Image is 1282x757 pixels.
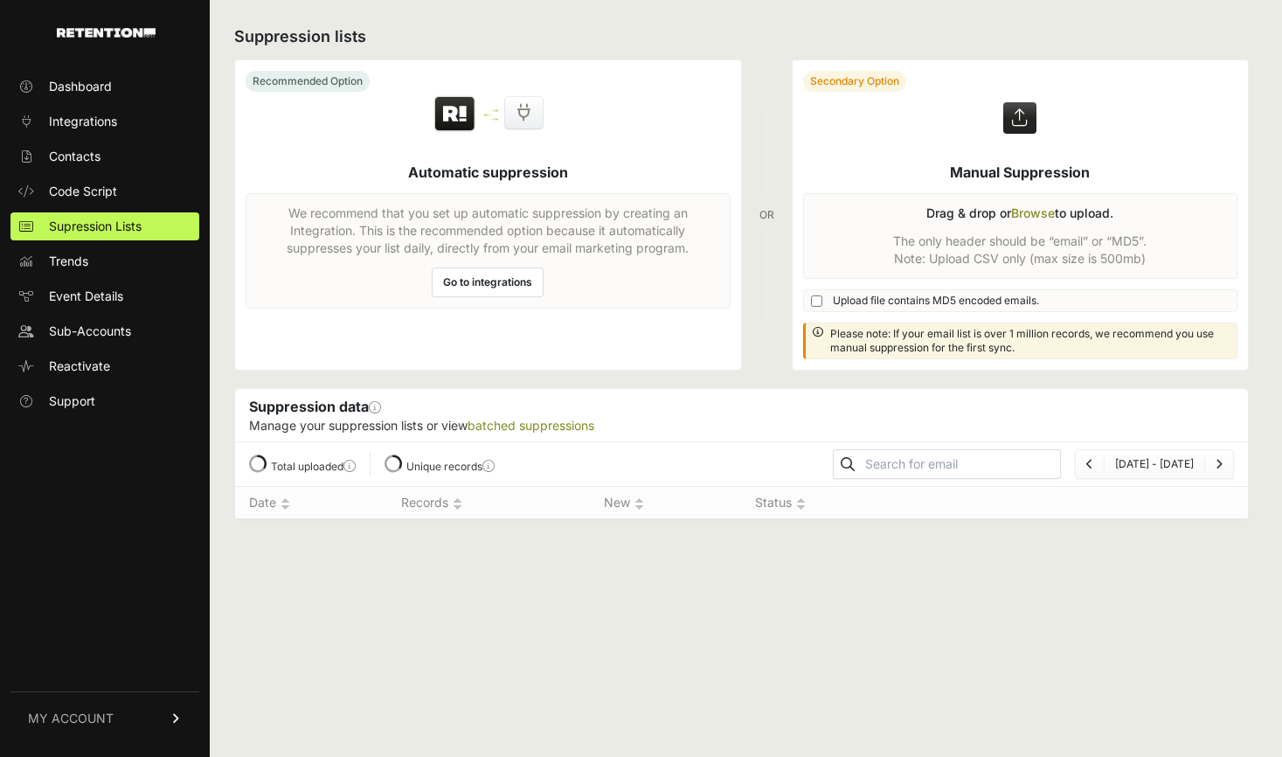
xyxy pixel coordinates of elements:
h2: Suppression lists [234,24,1249,49]
label: Unique records [406,460,495,473]
span: Trends [49,253,88,270]
img: Retention.com [57,28,156,38]
label: Total uploaded [271,460,356,473]
span: Contacts [49,148,100,165]
a: Go to integrations [432,267,544,297]
img: no_sort-eaf950dc5ab64cae54d48a5578032e96f70b2ecb7d747501f34c8f2db400fb66.gif [796,497,806,510]
img: integration [484,114,498,116]
li: [DATE] - [DATE] [1104,457,1204,471]
img: integration [484,109,498,112]
div: Suppression data [235,389,1248,441]
span: Event Details [49,288,123,305]
img: integration [484,118,498,121]
a: Previous [1086,457,1093,470]
p: Manage your suppression lists or view [249,417,1234,434]
span: Support [49,392,95,410]
a: Contacts [10,142,199,170]
th: New [590,487,742,519]
img: no_sort-eaf950dc5ab64cae54d48a5578032e96f70b2ecb7d747501f34c8f2db400fb66.gif [634,497,644,510]
p: We recommend that you set up automatic suppression by creating an Integration. This is the recomm... [257,205,719,257]
span: Reactivate [49,358,110,375]
span: MY ACCOUNT [28,710,114,727]
input: Search for email [862,452,1060,476]
a: Next [1216,457,1223,470]
div: Recommended Option [246,71,370,92]
a: Code Script [10,177,199,205]
th: Status [741,487,842,519]
span: Sub-Accounts [49,323,131,340]
span: Dashboard [49,78,112,95]
img: Retention [433,95,477,134]
a: MY ACCOUNT [10,691,199,745]
span: Code Script [49,183,117,200]
div: OR [759,59,774,371]
a: Sub-Accounts [10,317,199,345]
a: Dashboard [10,73,199,101]
span: Supression Lists [49,218,142,235]
a: Trends [10,247,199,275]
img: no_sort-eaf950dc5ab64cae54d48a5578032e96f70b2ecb7d747501f34c8f2db400fb66.gif [453,497,462,510]
span: Integrations [49,113,117,130]
a: Support [10,387,199,415]
a: Integrations [10,108,199,135]
a: Event Details [10,282,199,310]
img: no_sort-eaf950dc5ab64cae54d48a5578032e96f70b2ecb7d747501f34c8f2db400fb66.gif [281,497,290,510]
span: Upload file contains MD5 encoded emails. [833,294,1039,308]
th: Records [387,487,590,519]
a: batched suppressions [468,418,594,433]
nav: Page navigation [1075,449,1234,479]
input: Upload file contains MD5 encoded emails. [811,295,822,307]
th: Date [235,487,387,519]
h5: Automatic suppression [408,162,568,183]
a: Reactivate [10,352,199,380]
a: Supression Lists [10,212,199,240]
